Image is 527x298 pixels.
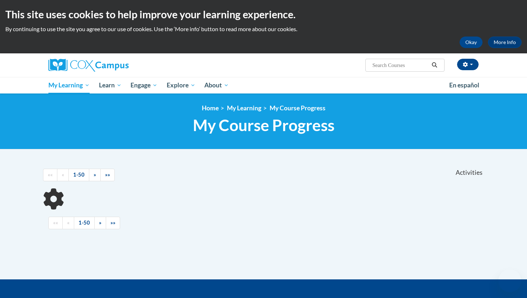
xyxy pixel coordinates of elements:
[48,172,53,178] span: ««
[193,116,334,135] span: My Course Progress
[44,77,94,93] a: My Learning
[5,7,522,21] h2: This site uses cookies to help improve your learning experience.
[99,81,122,90] span: Learn
[5,25,522,33] p: By continuing to use the site you agree to our use of cookies. Use the ‘More info’ button to read...
[162,77,200,93] a: Explore
[498,269,521,292] iframe: Button to launch messaging window
[48,59,129,72] img: Cox Campus
[106,217,120,229] a: End
[204,81,229,90] span: About
[43,169,57,181] a: Begining
[460,37,483,48] button: Okay
[67,220,70,226] span: «
[99,220,101,226] span: »
[48,81,90,90] span: My Learning
[456,169,483,177] span: Activities
[445,78,484,93] a: En español
[62,172,64,178] span: «
[200,77,234,93] a: About
[74,217,95,229] a: 1-50
[38,77,489,93] div: Main menu
[110,220,115,226] span: »»
[126,77,162,93] a: Engage
[429,61,440,69] button: Search
[100,169,115,181] a: End
[372,61,429,69] input: Search Courses
[449,81,479,89] span: En español
[94,217,106,229] a: Next
[68,169,89,181] a: 1-50
[94,172,96,178] span: »
[167,81,195,90] span: Explore
[94,77,126,93] a: Learn
[488,37,522,48] a: More Info
[53,220,58,226] span: ««
[105,172,110,178] span: »»
[130,81,157,90] span: Engage
[89,169,101,181] a: Next
[457,59,479,70] button: Account Settings
[48,217,63,229] a: Begining
[202,104,219,112] a: Home
[57,169,69,181] a: Previous
[62,217,74,229] a: Previous
[48,59,185,72] a: Cox Campus
[227,104,261,112] a: My Learning
[270,104,326,112] a: My Course Progress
